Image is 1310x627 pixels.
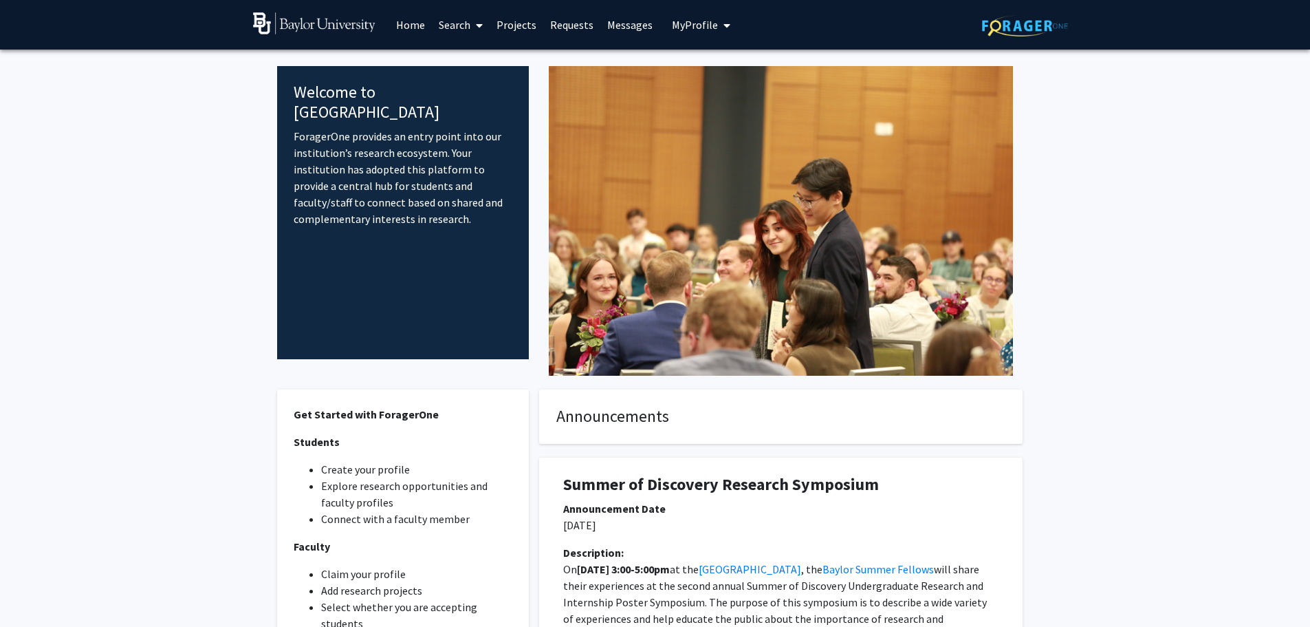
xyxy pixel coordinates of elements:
[699,562,801,576] a: [GEOGRAPHIC_DATA]
[982,15,1068,36] img: ForagerOne Logo
[563,500,998,517] div: Announcement Date
[294,128,513,227] p: ForagerOne provides an entry point into our institution’s research ecosystem. Your institution ha...
[432,1,490,49] a: Search
[672,18,718,32] span: My Profile
[321,511,513,527] li: Connect with a faculty member
[563,475,998,495] h1: Summer of Discovery Research Symposium
[294,83,513,123] h4: Welcome to [GEOGRAPHIC_DATA]
[321,478,513,511] li: Explore research opportunities and faculty profiles
[389,1,432,49] a: Home
[321,461,513,478] li: Create your profile
[577,562,670,576] strong: [DATE] 3:00-5:00pm
[549,66,1013,376] img: Cover Image
[600,1,659,49] a: Messages
[294,407,439,421] strong: Get Started with ForagerOne
[321,582,513,599] li: Add research projects
[822,562,934,576] a: Baylor Summer Fellows
[563,517,998,533] p: [DATE]
[490,1,543,49] a: Projects
[563,544,998,561] div: Description:
[321,566,513,582] li: Claim your profile
[253,12,376,34] img: Baylor University Logo
[543,1,600,49] a: Requests
[294,435,340,449] strong: Students
[294,540,330,553] strong: Faculty
[556,407,1005,427] h4: Announcements
[10,565,58,617] iframe: Chat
